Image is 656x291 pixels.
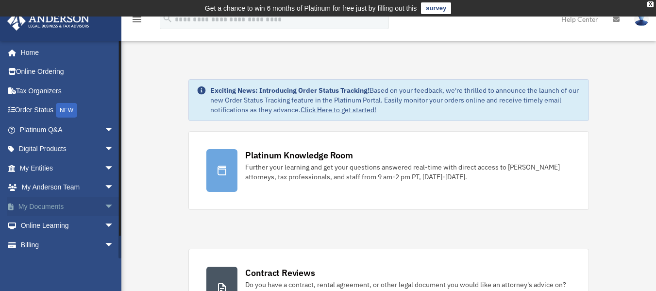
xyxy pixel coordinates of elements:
div: Based on your feedback, we're thrilled to announce the launch of our new Order Status Tracking fe... [210,86,581,115]
a: My Anderson Teamarrow_drop_down [7,178,129,197]
img: Anderson Advisors Platinum Portal [4,12,92,31]
span: arrow_drop_down [104,235,124,255]
span: arrow_drop_down [104,178,124,198]
a: Digital Productsarrow_drop_down [7,139,129,159]
div: Platinum Knowledge Room [245,149,353,161]
a: Events Calendar [7,255,129,274]
a: Order StatusNEW [7,101,129,120]
a: menu [131,17,143,25]
div: Further your learning and get your questions answered real-time with direct access to [PERSON_NAM... [245,162,571,182]
a: Home [7,43,124,62]
span: arrow_drop_down [104,216,124,236]
a: My Documentsarrow_drop_down [7,197,129,216]
a: Billingarrow_drop_down [7,235,129,255]
span: arrow_drop_down [104,139,124,159]
i: search [162,13,173,24]
a: Platinum Q&Aarrow_drop_down [7,120,129,139]
div: NEW [56,103,77,118]
a: Platinum Knowledge Room Further your learning and get your questions answered real-time with dire... [188,131,589,210]
a: My Entitiesarrow_drop_down [7,158,129,178]
a: survey [421,2,451,14]
span: arrow_drop_down [104,158,124,178]
a: Online Ordering [7,62,129,82]
a: Online Learningarrow_drop_down [7,216,129,236]
strong: Exciting News: Introducing Order Status Tracking! [210,86,370,95]
span: arrow_drop_down [104,120,124,140]
img: User Pic [634,12,649,26]
span: arrow_drop_down [104,197,124,217]
div: close [647,1,654,7]
a: Tax Organizers [7,81,129,101]
a: Click Here to get started! [301,105,376,114]
div: Get a chance to win 6 months of Platinum for free just by filling out this [205,2,417,14]
div: Contract Reviews [245,267,315,279]
i: menu [131,14,143,25]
